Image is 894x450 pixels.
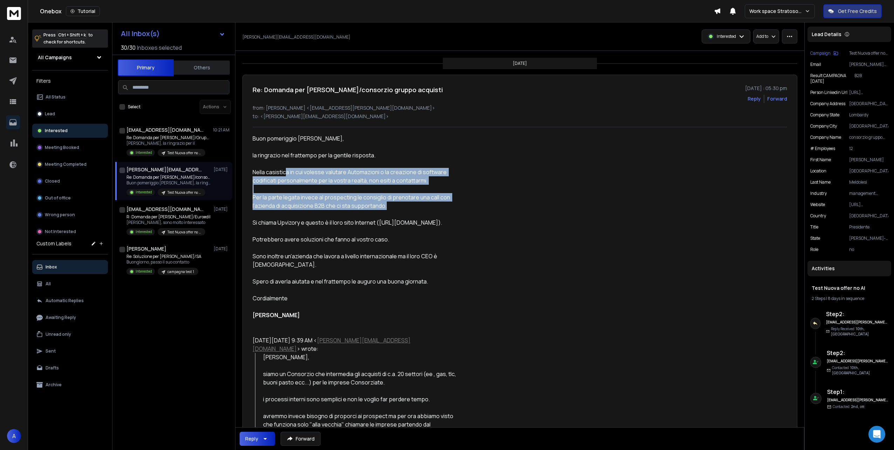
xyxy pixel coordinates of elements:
[851,404,865,409] span: 2nd, ott
[46,94,66,100] p: All Status
[849,62,888,67] p: [PERSON_NAME][EMAIL_ADDRESS][DOMAIN_NAME]
[45,162,87,167] p: Meeting Completed
[263,412,458,437] div: avremmo invece bisogno di proporci ai prospect ma per ora abbiamo visto che funziona solo "alla v...
[810,179,831,185] p: Last Name
[66,6,100,16] button: Tutorial
[32,191,108,205] button: Out of office
[214,167,229,172] p: [DATE]
[810,168,826,174] p: location
[240,432,275,446] button: Reply
[32,260,108,274] button: Inbox
[126,166,204,173] h1: [PERSON_NAME][EMAIL_ADDRESS][DOMAIN_NAME]
[32,174,108,188] button: Closed
[253,235,457,244] div: Potrebbero avere soluzioni che fanno al vostro caso.
[810,135,841,140] p: Company Name
[253,168,457,185] div: Nella casistica in cui volesse valutare Automazioni o la creazione di software codificati persona...
[32,327,108,341] button: Unread only
[807,261,891,276] div: Activities
[810,50,838,56] button: Campaign
[749,8,805,15] p: Work space Stratosoftware
[745,85,787,92] p: [DATE] : 05:30 pm
[45,145,79,150] p: Meeting Booked
[32,311,108,325] button: Awaiting Reply
[717,34,736,39] p: Interested
[831,326,894,337] p: Reply Received
[263,370,458,387] div: siamo un Consorzio che intermedia gli acquisti di c.a. 20 settori (ee , gas, tlc, buoni pasto ecc...
[849,123,888,129] p: [GEOGRAPHIC_DATA]
[45,178,60,184] p: Closed
[46,315,76,320] p: Awaiting Reply
[810,213,826,219] p: Country
[40,6,714,16] div: Onebox
[126,175,211,180] p: Re: Domanda per [PERSON_NAME]/consorzio
[126,180,211,186] p: Buon pomeriggio [PERSON_NAME], la ringrazio nel
[827,388,888,396] h6: Step 1 :
[253,193,457,210] div: Per la parte legata invece al prospecting le consiglio di prenotare una call con l'azienda di acq...
[810,90,847,95] p: Person Linkedin Url
[136,269,152,274] p: Interested
[32,378,108,392] button: Archive
[121,43,136,52] span: 30 / 30
[43,32,93,46] p: Press to check for shortcuts.
[242,34,350,40] p: [PERSON_NAME][EMAIL_ADDRESS][DOMAIN_NAME]
[128,104,140,110] label: Select
[849,50,888,56] p: Test Nuova offer no AI
[849,179,888,185] p: Meldolesi
[810,112,839,118] p: Company State
[245,435,258,442] div: Reply
[854,73,888,84] p: B2B
[823,4,882,18] button: Get Free Credits
[32,294,108,308] button: Automatic Replies
[831,326,869,336] span: 10th, [GEOGRAPHIC_DATA]
[849,224,888,230] p: Presidente
[833,404,865,409] p: Contacted
[167,150,201,156] p: Test Nuova offer no AI
[32,124,108,138] button: Interested
[136,150,152,155] p: Interested
[213,127,229,133] p: 10:21 AM
[810,191,827,196] p: industry
[812,296,887,301] div: |
[45,229,76,234] p: Not Interested
[826,320,887,325] h6: [EMAIL_ADDRESS][PERSON_NAME][DOMAIN_NAME]
[126,254,201,259] p: Re: Soluzione per [PERSON_NAME]/SA
[174,60,230,75] button: Others
[32,344,108,358] button: Sent
[7,429,21,443] button: A
[214,206,229,212] p: [DATE]
[849,135,888,140] p: consorzio gruppo acquisti
[45,195,71,201] p: Out of office
[253,311,300,319] strong: [PERSON_NAME]
[832,365,870,375] span: 10th, [GEOGRAPHIC_DATA]
[32,277,108,291] button: All
[126,259,201,265] p: Buongiorno, passo il suo contatto
[849,90,888,95] p: [URL][DOMAIN_NAME]
[32,90,108,104] button: All Status
[214,246,229,252] p: [DATE]
[756,34,768,39] p: Add to
[263,353,458,361] div: [PERSON_NAME],
[868,426,885,443] div: Open Intercom Messenger
[767,95,787,102] div: Forward
[32,361,108,375] button: Drafts
[826,310,894,318] h6: Step 2 :
[167,230,201,235] p: Test Nuova offer no AI
[827,349,894,357] h6: Step 2 :
[253,113,787,120] p: to: <[PERSON_NAME][EMAIL_ADDRESS][DOMAIN_NAME]>
[849,247,888,252] p: no
[810,202,825,207] p: website
[810,247,818,252] p: role
[810,101,845,107] p: Company Address
[253,151,457,159] div: la ringrazio nel frattempo per la gentile risposta.
[46,382,62,388] p: Archive
[810,62,821,67] p: Email
[32,208,108,222] button: Wrong person
[828,295,864,301] span: 8 days in sequence
[827,397,888,403] h6: [EMAIL_ADDRESS][PERSON_NAME][DOMAIN_NAME]
[810,123,837,129] p: Company City
[32,141,108,155] button: Meeting Booked
[849,191,888,196] p: management consulting
[832,365,894,376] p: Contacted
